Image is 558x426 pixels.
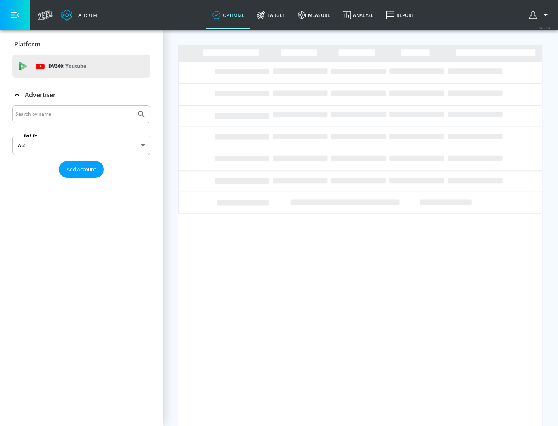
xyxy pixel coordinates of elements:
div: DV360: Youtube [12,55,150,78]
input: Search by name [15,109,133,119]
a: measure [291,1,336,29]
span: v 4.25.4 [539,26,550,30]
a: Analyze [336,1,380,29]
div: Advertiser [12,105,150,184]
p: Advertiser [25,91,56,99]
a: optimize [206,1,251,29]
p: Platform [14,40,40,48]
p: DV360: [48,62,86,70]
a: Report [380,1,420,29]
span: Add Account [67,165,96,174]
a: Atrium [61,9,97,21]
p: Youtube [65,62,86,70]
div: Advertiser [12,84,150,106]
nav: list of Advertiser [12,178,150,184]
label: Sort By [22,133,39,138]
div: Platform [12,33,150,55]
div: Atrium [75,12,97,19]
a: Target [251,1,291,29]
div: A-Z [12,136,150,155]
button: Add Account [59,161,104,178]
